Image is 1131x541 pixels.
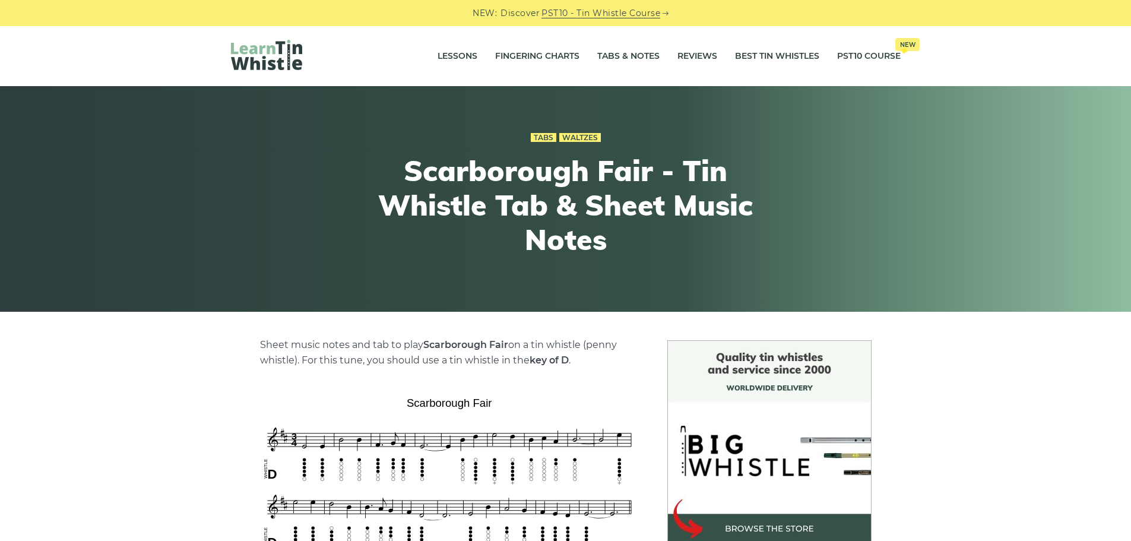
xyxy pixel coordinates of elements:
[495,42,579,71] a: Fingering Charts
[231,40,302,70] img: LearnTinWhistle.com
[423,339,508,350] strong: Scarborough Fair
[530,355,569,366] strong: key of D
[837,42,901,71] a: PST10 CourseNew
[677,42,717,71] a: Reviews
[347,154,784,257] h1: Scarborough Fair - Tin Whistle Tab & Sheet Music Notes
[559,133,601,143] a: Waltzes
[597,42,660,71] a: Tabs & Notes
[735,42,819,71] a: Best Tin Whistles
[895,38,920,51] span: New
[260,337,639,368] p: Sheet music notes and tab to play on a tin whistle (penny whistle). For this tune, you should use...
[531,133,556,143] a: Tabs
[438,42,477,71] a: Lessons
